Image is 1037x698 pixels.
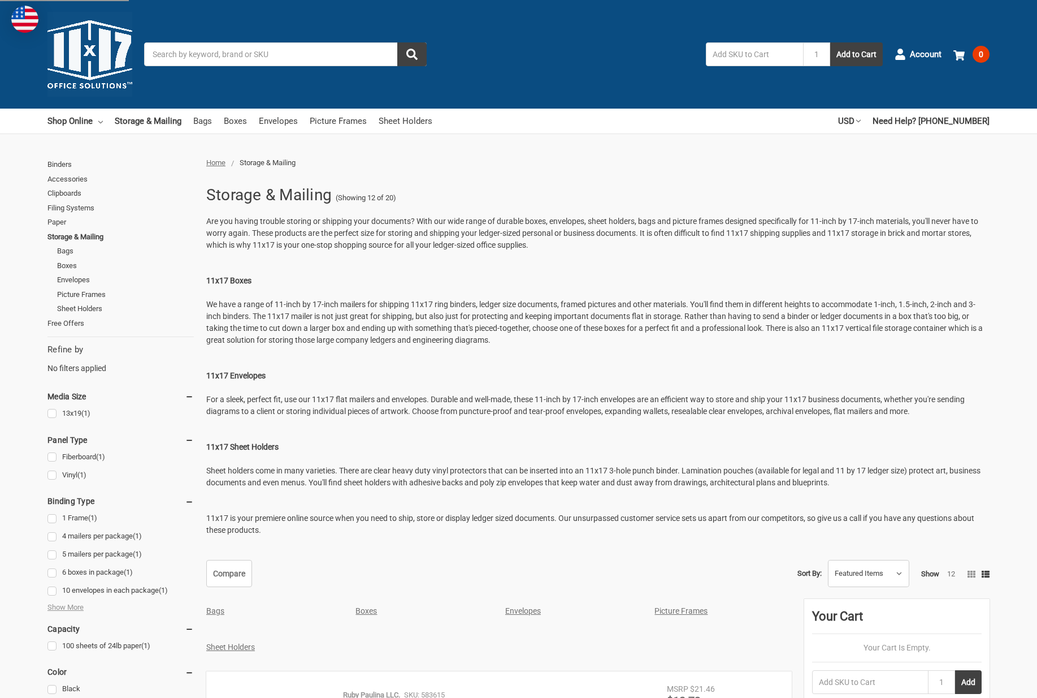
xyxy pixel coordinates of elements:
[953,40,990,69] a: 0
[47,12,132,97] img: 11x17.com
[57,301,194,316] a: Sheet Holders
[921,570,939,578] span: Show
[47,343,194,356] h5: Refine by
[505,606,541,615] a: Envelopes
[57,287,194,302] a: Picture Frames
[206,442,279,451] strong: 11x17 Sheet Holders
[57,258,194,273] a: Boxes
[47,172,194,187] a: Accessories
[206,158,225,167] a: Home
[133,550,142,558] span: (1)
[57,244,194,258] a: Bags
[159,586,168,594] span: (1)
[240,158,296,167] span: Storage & Mailing
[81,409,90,417] span: (1)
[838,109,861,133] a: USD
[47,529,194,544] a: 4 mailers per package
[910,48,941,61] span: Account
[812,670,928,694] input: Add SKU to Cart
[47,622,194,636] h5: Capacity
[336,192,396,204] span: (Showing 12 of 20)
[667,683,688,695] div: MSRP
[47,565,194,580] a: 6 boxes in package
[654,606,708,615] a: Picture Frames
[115,109,181,133] a: Storage & Mailing
[310,109,367,133] a: Picture Frames
[690,684,715,693] span: $21.46
[47,316,194,331] a: Free Offers
[206,371,266,380] strong: 11x17 Envelopes
[47,602,84,613] span: Show More
[224,109,247,133] a: Boxes
[812,607,982,634] div: Your Cart
[706,42,803,66] input: Add SKU to Cart
[47,343,194,374] div: No filters applied
[206,216,990,536] p: Are you having trouble storing or shipping your documents? With our wide range of durable boxes, ...
[47,450,194,465] a: Fiberboard
[47,468,194,483] a: Vinyl
[206,560,252,587] a: Compare
[47,583,194,598] a: 10 envelopes in each package
[47,230,194,244] a: Storage & Mailing
[144,42,427,66] input: Search by keyword, brand or SKU
[47,215,194,230] a: Paper
[973,46,990,63] span: 0
[259,109,298,133] a: Envelopes
[206,180,332,210] h1: Storage & Mailing
[47,109,103,133] a: Shop Online
[47,186,194,201] a: Clipboards
[88,514,97,522] span: (1)
[133,532,142,540] span: (1)
[47,494,194,508] h5: Binding Type
[873,109,990,133] a: Need Help? [PHONE_NUMBER]
[141,641,150,650] span: (1)
[379,109,432,133] a: Sheet Holders
[193,109,212,133] a: Bags
[206,276,251,285] strong: 11x17 Boxes
[47,201,194,216] a: Filing Systems
[812,642,982,654] p: Your Cart Is Empty.
[124,568,133,576] span: (1)
[47,639,194,654] a: 100 sheets of 24lb paper
[944,667,1037,698] iframe: Google Customer Reviews
[895,40,941,69] a: Account
[47,682,194,697] a: Black
[47,547,194,562] a: 5 mailers per package
[47,157,194,172] a: Binders
[206,643,255,652] a: Sheet Holders
[47,406,194,421] a: 13x19
[57,273,194,287] a: Envelopes
[947,570,955,578] a: 12
[355,606,377,615] a: Boxes
[830,42,883,66] button: Add to Cart
[47,665,194,679] h5: Color
[11,6,38,33] img: duty and tax information for United States
[77,471,86,479] span: (1)
[206,606,224,615] a: Bags
[47,511,194,526] a: 1 Frame
[47,433,194,447] h5: Panel Type
[47,390,194,403] h5: Media Size
[797,565,822,582] label: Sort By:
[96,453,105,461] span: (1)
